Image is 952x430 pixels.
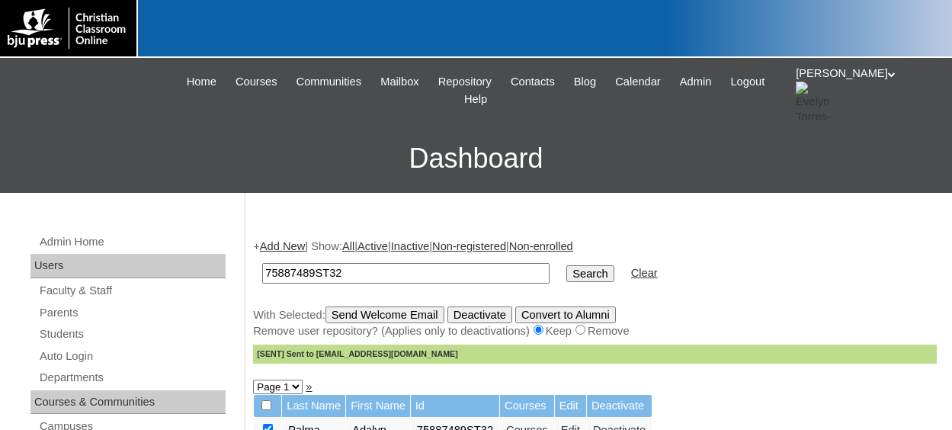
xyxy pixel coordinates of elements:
[615,73,660,91] span: Calendar
[672,73,720,91] a: Admin
[346,395,410,417] td: First Name
[38,281,226,300] a: Faculty & Staff
[289,73,370,91] a: Communities
[38,325,226,344] a: Students
[253,306,937,363] div: With Selected:
[30,390,226,415] div: Courses & Communities
[680,73,712,91] span: Admin
[607,73,668,91] a: Calendar
[503,73,563,91] a: Contacts
[515,306,616,323] input: Convert to Alumni
[447,306,512,323] input: Deactivate
[431,73,499,91] a: Repository
[325,306,444,323] input: Send Welcome Email
[260,240,305,252] a: Add New
[391,240,430,252] a: Inactive
[438,73,492,91] span: Repository
[342,240,354,252] a: All
[236,73,277,91] span: Courses
[179,73,224,91] a: Home
[509,240,573,252] a: Non-enrolled
[587,395,652,417] td: Deactivate
[373,73,427,91] a: Mailbox
[253,345,937,364] div: [SENT] Sent to [EMAIL_ADDRESS][DOMAIN_NAME]
[631,267,658,279] a: Clear
[500,395,554,417] td: Courses
[723,73,772,91] a: Logout
[8,124,944,193] h3: Dashboard
[282,395,345,417] td: Last Name
[38,347,226,366] a: Auto Login
[262,263,550,284] input: Search
[187,73,216,91] span: Home
[30,254,226,278] div: Users
[357,240,388,252] a: Active
[796,82,834,120] img: Evelyn Torres-Lopez
[511,73,555,91] span: Contacts
[566,73,604,91] a: Blog
[464,91,487,108] span: Help
[432,240,506,252] a: Non-registered
[730,73,764,91] span: Logout
[228,73,285,91] a: Courses
[555,395,586,417] td: Edit
[253,323,937,339] div: Remove user repository? (Applies only to deactivations) Keep Remove
[411,395,499,417] td: Id
[8,8,129,49] img: logo-white.png
[457,91,495,108] a: Help
[566,265,614,282] input: Search
[380,73,419,91] span: Mailbox
[306,380,312,393] a: »
[38,368,226,387] a: Departments
[253,239,937,364] div: + | Show: | | | |
[574,73,596,91] span: Blog
[296,73,362,91] span: Communities
[796,66,937,120] div: [PERSON_NAME]
[38,233,226,252] a: Admin Home
[38,303,226,322] a: Parents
